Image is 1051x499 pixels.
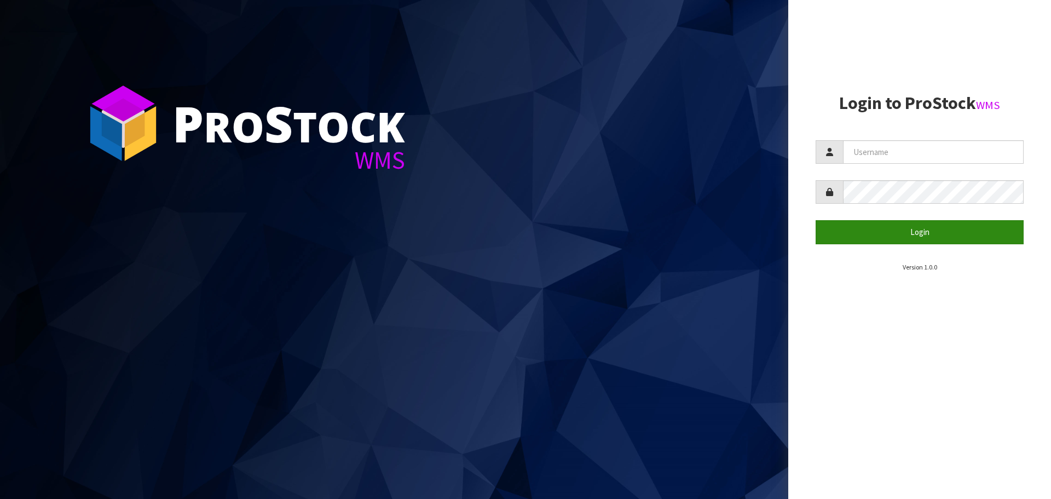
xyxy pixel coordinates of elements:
[172,99,405,148] div: ro tock
[172,90,204,157] span: P
[976,98,1000,112] small: WMS
[816,220,1024,244] button: Login
[843,140,1024,164] input: Username
[82,82,164,164] img: ProStock Cube
[816,94,1024,113] h2: Login to ProStock
[264,90,293,157] span: S
[903,263,937,271] small: Version 1.0.0
[172,148,405,173] div: WMS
